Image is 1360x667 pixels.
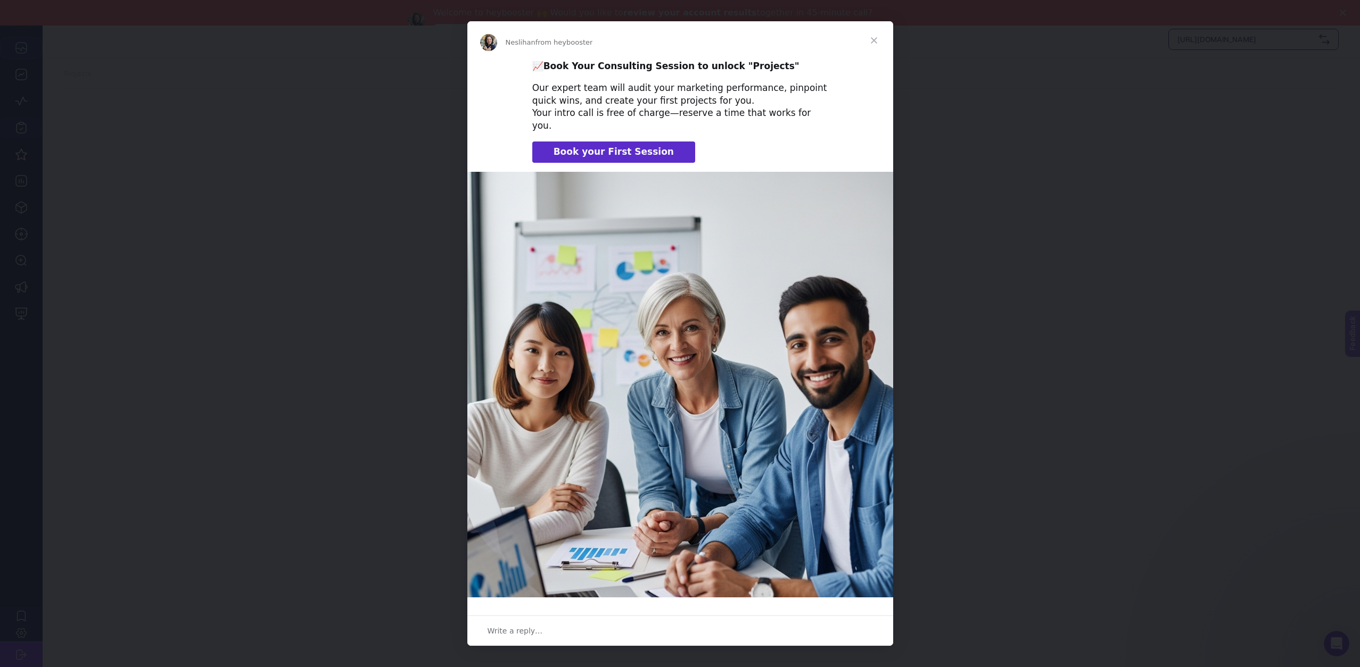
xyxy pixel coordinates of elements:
[535,38,593,46] span: from heybooster
[506,38,535,46] span: Neslihan
[433,7,872,18] div: Welcome to heybooster 🙌 Would you like to together in 45-minute call?
[723,7,756,18] b: results
[623,7,721,18] b: review your account
[543,61,799,71] b: Book Your Consulting Session to unlock "Projects"
[855,21,893,60] span: Close
[480,34,497,51] img: Profile image for Neslihan
[433,24,532,37] a: Speak with an Expert
[408,12,425,29] img: Profile image for Neslihan
[6,3,40,12] span: Feedback
[488,624,543,638] span: Write a reply…
[532,141,695,163] a: Book your First Session
[532,60,828,73] div: 📈
[1340,10,1350,16] div: Close
[554,146,674,157] span: Book your First Session
[467,615,893,646] div: Open conversation and reply
[532,82,828,132] div: Our expert team will audit your marketing performance, pinpoint quick wins, and create your first...
[467,172,893,597] img: Generated image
